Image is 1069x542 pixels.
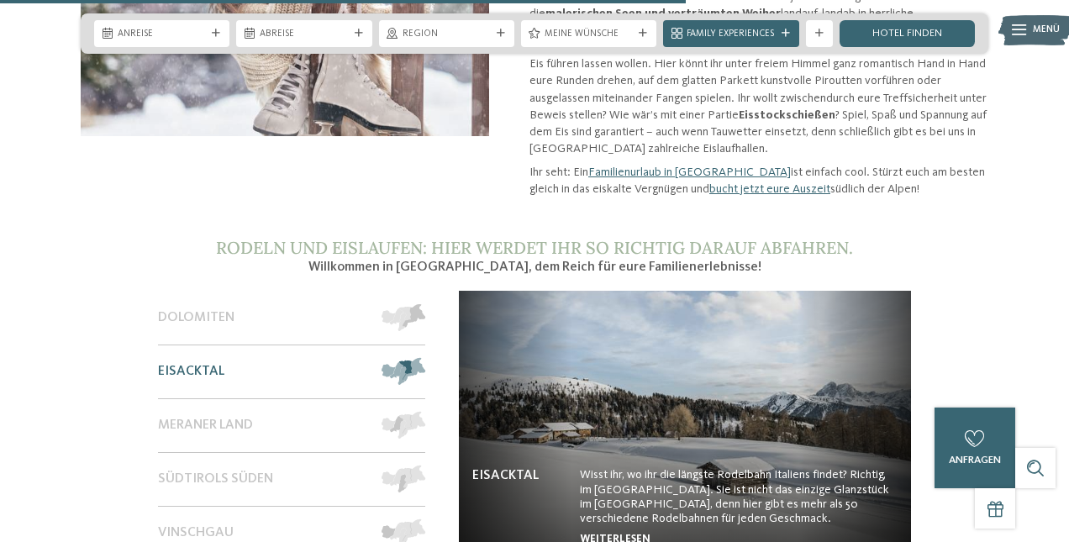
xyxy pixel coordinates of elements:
[687,28,775,41] span: Family Experiences
[588,166,791,178] a: Familienurlaub in [GEOGRAPHIC_DATA]
[935,408,1015,488] a: anfragen
[403,28,491,41] span: Region
[260,28,348,41] span: Abreise
[158,525,234,541] span: Vinschgau
[739,109,835,121] strong: Eisstockschießen
[545,28,633,41] span: Meine Wünsche
[216,237,853,258] span: Rodeln und Eislaufen: Hier werdet ihr so richtig darauf abfahren.
[949,455,1001,466] span: anfragen
[158,418,253,434] span: Meraner Land
[709,183,830,195] a: bucht jetzt eure Auszeit
[118,28,206,41] span: Anreise
[308,260,761,274] span: Willkommen in [GEOGRAPHIC_DATA], dem Reich für eure Familienerlebnisse!
[158,364,224,380] span: Eisacktal
[840,20,975,47] a: Hotel finden
[529,164,988,197] p: Ihr seht: Ein ist einfach cool. Stürzt euch am besten gleich in das eiskalte Vergnügen und südlic...
[158,310,234,326] span: Dolomiten
[545,8,781,19] strong: malerischen Seen und verträumten Weiher
[158,471,273,487] span: Südtirols Süden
